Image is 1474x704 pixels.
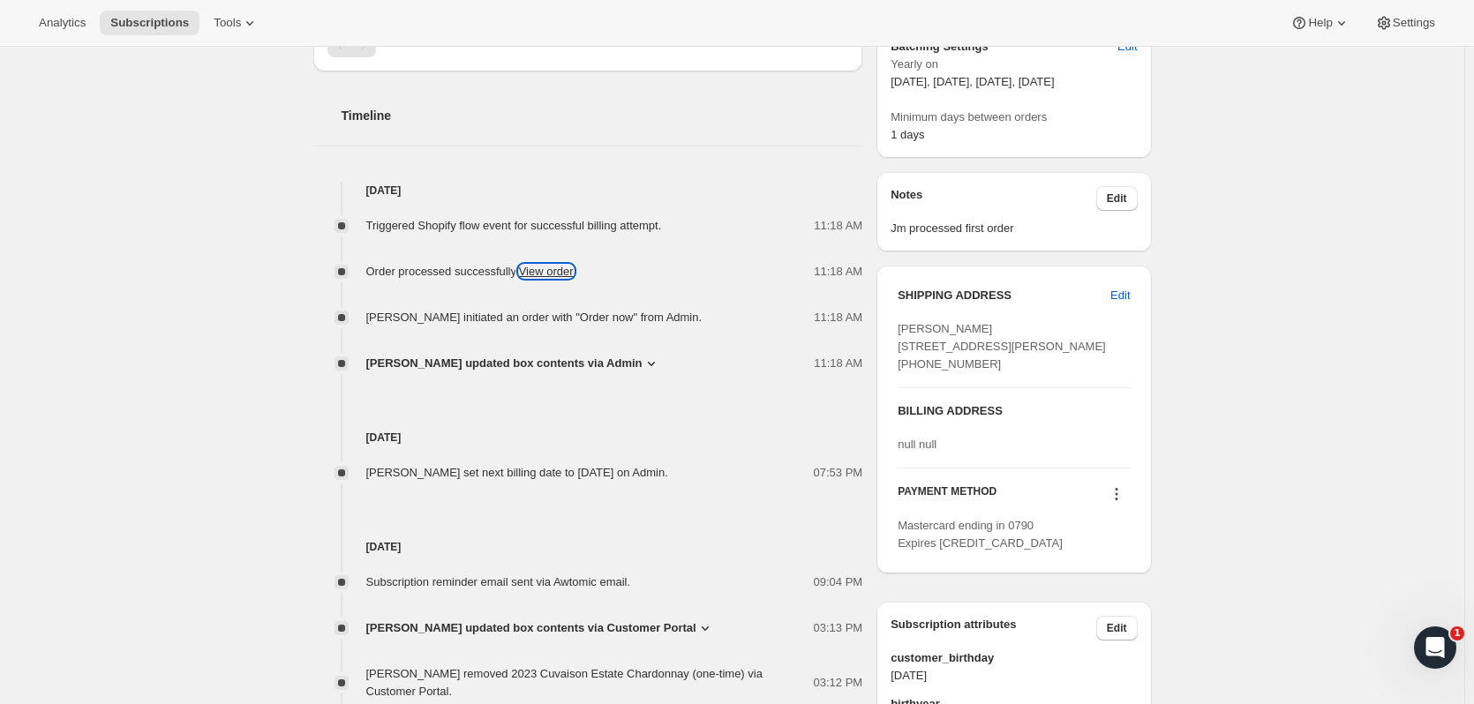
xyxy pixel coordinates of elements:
[519,265,574,278] a: View order
[898,402,1130,420] h3: BILLING ADDRESS
[891,667,1137,685] span: [DATE]
[891,128,924,141] span: 1 days
[110,16,189,30] span: Subscriptions
[1110,287,1130,304] span: Edit
[366,466,668,479] span: [PERSON_NAME] set next billing date to [DATE] on Admin.
[366,355,643,372] span: [PERSON_NAME] updated box contents via Admin
[1107,33,1147,61] button: Edit
[898,519,1063,550] span: Mastercard ending in 0790 Expires [CREDIT_CARD_DATA]
[366,355,660,372] button: [PERSON_NAME] updated box contents via Admin
[1107,621,1127,635] span: Edit
[891,38,1117,56] h6: Batching Settings
[1414,626,1456,669] iframe: Intercom live chat
[214,16,241,30] span: Tools
[1308,16,1332,30] span: Help
[366,575,631,588] span: Subscription reminder email sent via Awtomic email.
[814,355,862,372] span: 11:18 AM
[313,182,863,199] h4: [DATE]
[891,109,1137,126] span: Minimum days between orders
[366,667,763,698] span: [PERSON_NAME] removed 2023 Cuvaison Estate Chardonnay (one-time) via Customer Portal.
[891,186,1096,211] h3: Notes
[891,56,1137,73] span: Yearly on
[898,322,1106,371] span: [PERSON_NAME] [STREET_ADDRESS][PERSON_NAME] [PHONE_NUMBER]
[814,619,863,637] span: 03:13 PM
[898,484,996,508] h3: PAYMENT METHOD
[100,11,199,35] button: Subscriptions
[891,616,1096,640] h3: Subscription attributes
[1365,11,1446,35] button: Settings
[898,287,1110,304] h3: SHIPPING ADDRESS
[313,538,863,556] h4: [DATE]
[898,438,936,451] span: null null
[1096,186,1138,211] button: Edit
[1117,38,1137,56] span: Edit
[1393,16,1435,30] span: Settings
[39,16,86,30] span: Analytics
[1280,11,1360,35] button: Help
[28,11,96,35] button: Analytics
[814,573,863,591] span: 09:04 PM
[814,674,863,692] span: 03:12 PM
[814,263,862,281] span: 11:18 AM
[1100,281,1140,310] button: Edit
[366,619,714,637] button: [PERSON_NAME] updated box contents via Customer Portal
[891,220,1137,237] span: Jm processed first order
[1096,616,1138,640] button: Edit
[814,217,862,235] span: 11:18 AM
[814,309,862,326] span: 11:18 AM
[366,219,662,232] span: Triggered Shopify flow event for successful billing attempt.
[814,464,863,482] span: 07:53 PM
[1450,626,1464,640] span: 1
[203,11,269,35] button: Tools
[313,429,863,446] h4: [DATE]
[891,75,1054,88] span: [DATE], [DATE], [DATE], [DATE]
[366,265,574,278] span: Order processed successfully.
[342,107,863,124] h2: Timeline
[366,311,703,324] span: [PERSON_NAME] initiated an order with "Order now" from Admin.
[1107,191,1127,206] span: Edit
[366,619,696,637] span: [PERSON_NAME] updated box contents via Customer Portal
[891,649,1137,667] span: customer_birthday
